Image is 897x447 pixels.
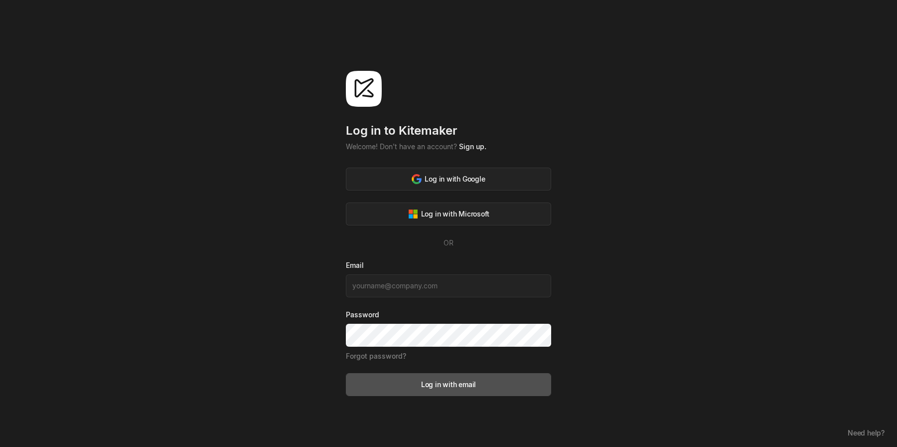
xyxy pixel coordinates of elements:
[346,373,551,396] button: Log in with email
[459,142,486,151] a: Sign up.
[346,168,551,191] button: Log in with Google
[408,209,489,219] div: Log in with Microsoft
[346,352,406,360] a: Forgot password?
[346,71,382,107] img: svg%3e
[346,237,551,248] div: OR
[346,141,551,152] div: Welcome! Don't have an account?
[346,274,551,297] input: yourname@company.com
[346,203,551,225] button: Log in with Microsoft
[346,309,551,320] label: Password
[408,209,418,219] img: svg%3e
[412,174,422,184] img: svg%3e
[421,379,476,390] div: Log in with email
[412,174,485,184] div: Log in with Google
[346,123,551,139] div: Log in to Kitemaker
[843,426,890,440] button: Need help?
[346,260,551,270] label: Email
